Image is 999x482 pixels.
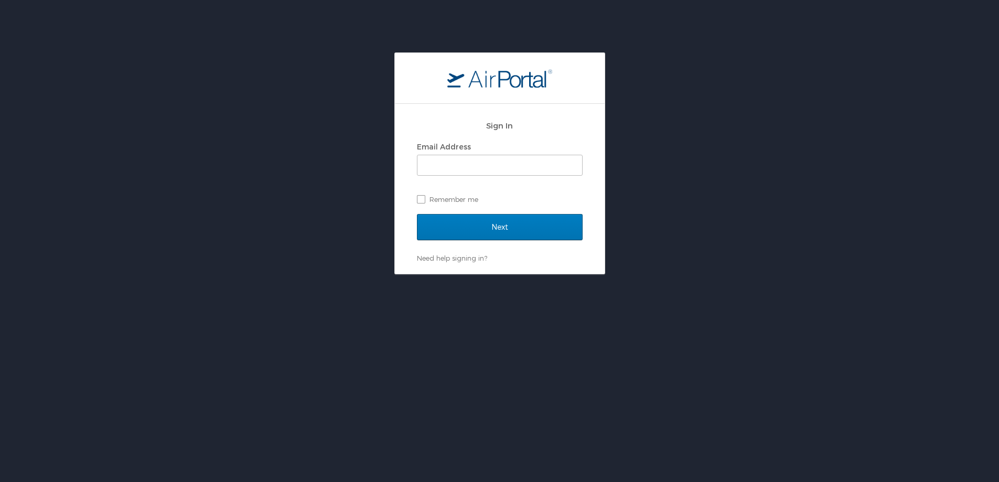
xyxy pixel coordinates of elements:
label: Remember me [417,191,583,207]
label: Email Address [417,142,471,151]
input: Next [417,214,583,240]
a: Need help signing in? [417,254,487,262]
img: logo [447,69,552,88]
h2: Sign In [417,120,583,132]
